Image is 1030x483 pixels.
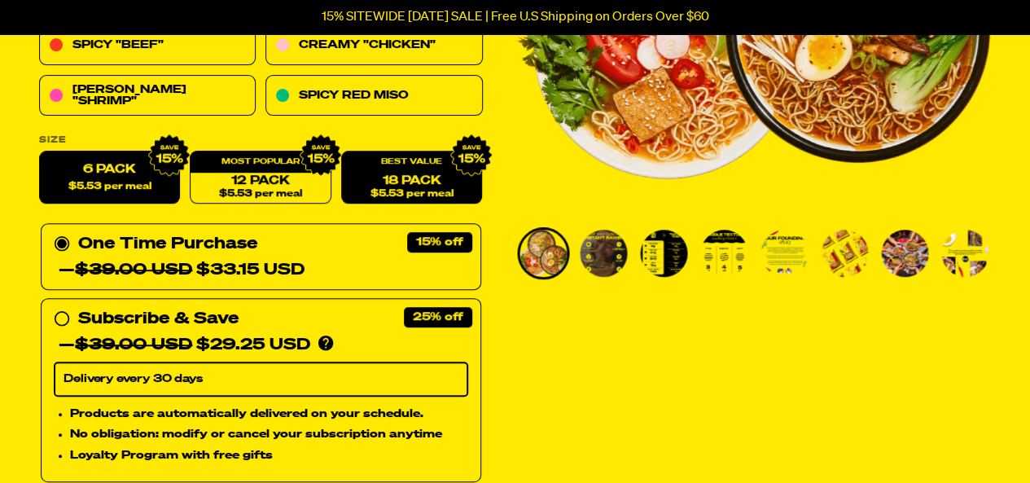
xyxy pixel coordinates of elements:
div: PDP main carousel thumbnails [515,227,992,279]
span: $5.53 per meal [370,189,454,200]
a: Spicy Red Miso [265,76,482,116]
li: Go to slide 8 [939,227,991,279]
img: Variety Vol. 1 [700,230,747,277]
div: — $29.25 USD [59,332,310,358]
li: No obligation: modify or cancel your subscription anytime [70,426,468,444]
img: Variety Vol. 1 [881,230,928,277]
li: Go to slide 2 [577,227,629,279]
img: Variety Vol. 1 [519,230,567,277]
li: Go to slide 4 [698,227,750,279]
img: IMG_9632.png [148,134,191,177]
a: [PERSON_NAME] "Shrimp" [39,76,256,116]
select: Subscribe & Save —$39.00 USD$29.25 USD Products are automatically delivered on your schedule. No ... [54,362,468,397]
img: IMG_9632.png [450,134,493,177]
del: $39.00 USD [75,337,192,353]
li: Go to slide 1 [517,227,569,279]
div: Subscribe & Save [78,306,239,332]
a: Creamy "Chicken" [265,25,482,66]
span: $5.53 per meal [219,189,302,200]
label: 6 Pack [39,151,180,204]
label: Size [39,136,483,145]
a: 12 Pack$5.53 per meal [190,151,331,204]
img: Variety Vol. 1 [580,230,627,277]
li: Products are automatically delivered on your schedule. [70,405,468,423]
img: IMG_9632.png [300,134,342,177]
img: Variety Vol. 1 [760,230,808,277]
div: — $33.15 USD [59,257,305,283]
a: 18 Pack$5.53 per meal [341,151,482,204]
p: 15% SITEWIDE [DATE] SALE | Free U.S Shipping on Orders Over $60 [322,10,709,24]
div: One Time Purchase [54,231,468,283]
li: Go to slide 7 [879,227,931,279]
span: $5.53 per meal [68,182,151,192]
a: Spicy "Beef" [39,25,256,66]
li: Go to slide 5 [758,227,810,279]
img: Variety Vol. 1 [640,230,687,277]
li: Loyalty Program with free gifts [70,447,468,465]
del: $39.00 USD [75,262,192,279]
img: Variety Vol. 1 [941,230,988,277]
li: Go to slide 3 [638,227,690,279]
li: Go to slide 6 [818,227,870,279]
img: Variety Vol. 1 [821,230,868,277]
